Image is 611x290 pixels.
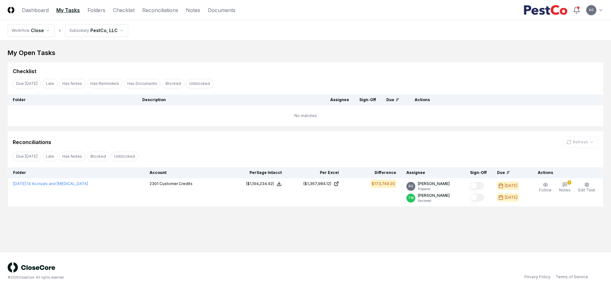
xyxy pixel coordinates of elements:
[13,138,51,146] div: Reconciliations
[401,167,465,178] th: Assignee
[470,182,484,190] button: Mark complete
[87,79,123,88] button: Has Reminders
[578,188,595,192] span: Edit Task
[538,181,553,194] button: Follow
[577,181,597,194] button: Edit Task
[325,94,354,105] th: Assignee
[13,181,27,186] span: [DATE] :
[246,181,282,187] button: ($1,194,234.92)
[589,8,594,12] span: AG
[292,181,339,187] a: ($1,367,984.12)
[142,6,178,14] a: Reconciliations
[8,105,603,126] td: No matches
[150,181,158,186] span: 2301
[111,152,138,161] button: Unblocked
[372,181,395,187] div: $173,749.20
[418,193,450,198] p: [PERSON_NAME]
[303,181,331,187] div: ($1,367,984.12)
[162,79,185,88] button: Blocked
[42,79,58,88] button: Late
[124,79,161,88] button: Has Documents
[354,94,381,105] th: Sign-Off
[408,184,413,189] span: AG
[229,167,287,178] th: Per Sage Intacct
[137,94,325,105] th: Description
[113,6,135,14] a: Checklist
[8,94,137,105] th: Folder
[523,5,568,15] img: PestCo logo
[8,262,55,273] img: logo
[13,67,36,75] div: Checklist
[13,79,41,88] button: Due Today
[13,152,41,161] button: Due Today
[418,181,450,187] p: [PERSON_NAME]
[408,196,414,200] span: TM
[42,152,58,161] button: Late
[69,28,89,33] div: Subsidiary
[22,6,49,14] a: Dashboard
[586,4,597,16] button: AG
[558,181,572,194] button: 1Notes
[410,97,598,103] div: Actions
[56,6,80,14] a: My Tasks
[12,28,30,33] div: Workflow
[208,6,235,14] a: Documents
[246,181,274,187] div: ($1,194,234.92)
[150,170,224,176] div: Account
[533,170,598,176] div: Actions
[8,167,144,178] th: Folder
[505,183,517,189] div: [DATE]
[186,79,214,88] button: Unblocked
[556,274,588,280] a: Terms of Service
[524,274,551,280] a: Privacy Policy
[386,97,399,103] div: Due
[8,275,305,280] div: © 2025 CloseCore. All rights reserved.
[465,167,492,178] th: Sign-Off
[567,180,571,185] div: 1
[8,7,14,13] img: Logo
[59,152,86,161] button: Has Notes
[505,195,517,200] div: [DATE]
[186,6,200,14] a: Notes
[497,170,523,176] div: Due
[8,48,603,57] div: My Open Tasks
[8,24,128,37] nav: breadcrumb
[539,188,551,192] span: Follow
[418,198,450,203] p: Reviewer
[344,167,401,178] th: Difference
[418,187,450,191] p: Preparer
[559,188,571,192] span: Notes
[13,181,88,186] a: [DATE]:14 Accruals and [MEDICAL_DATA]
[159,181,193,186] span: Customer Credits
[470,194,484,201] button: Mark complete
[59,79,86,88] button: Has Notes
[287,167,344,178] th: Per Excel
[87,152,109,161] button: Blocked
[88,6,105,14] a: Folders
